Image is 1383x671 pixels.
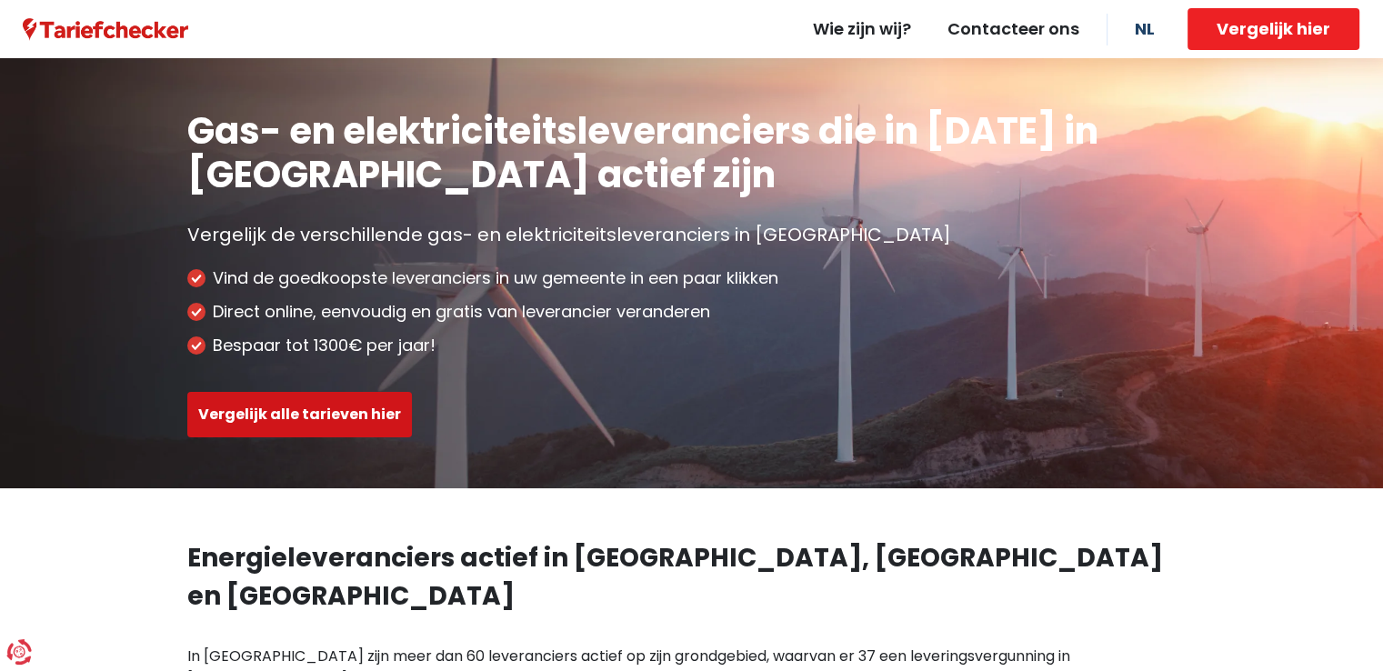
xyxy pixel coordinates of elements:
[1188,8,1359,50] button: Vergelijk hier
[187,335,1197,356] li: Bespaar tot 1300€ per jaar!
[187,224,1197,245] p: Vergelijk de verschillende gas- en elektriciteitsleveranciers in [GEOGRAPHIC_DATA]
[187,539,1197,616] h2: Energieleveranciers actief in [GEOGRAPHIC_DATA], [GEOGRAPHIC_DATA] en [GEOGRAPHIC_DATA]
[187,109,1197,196] h1: Gas- en elektriciteitsleveranciers die in [DATE] in [GEOGRAPHIC_DATA] actief zijn
[187,392,412,437] button: Vergelijk alle tarieven hier
[23,17,188,41] a: Tariefchecker
[23,18,188,41] img: Tariefchecker logo
[187,302,1197,322] li: Direct online, eenvoudig en gratis van leverancier veranderen
[187,268,1197,288] li: Vind de goedkoopste leveranciers in uw gemeente in een paar klikken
